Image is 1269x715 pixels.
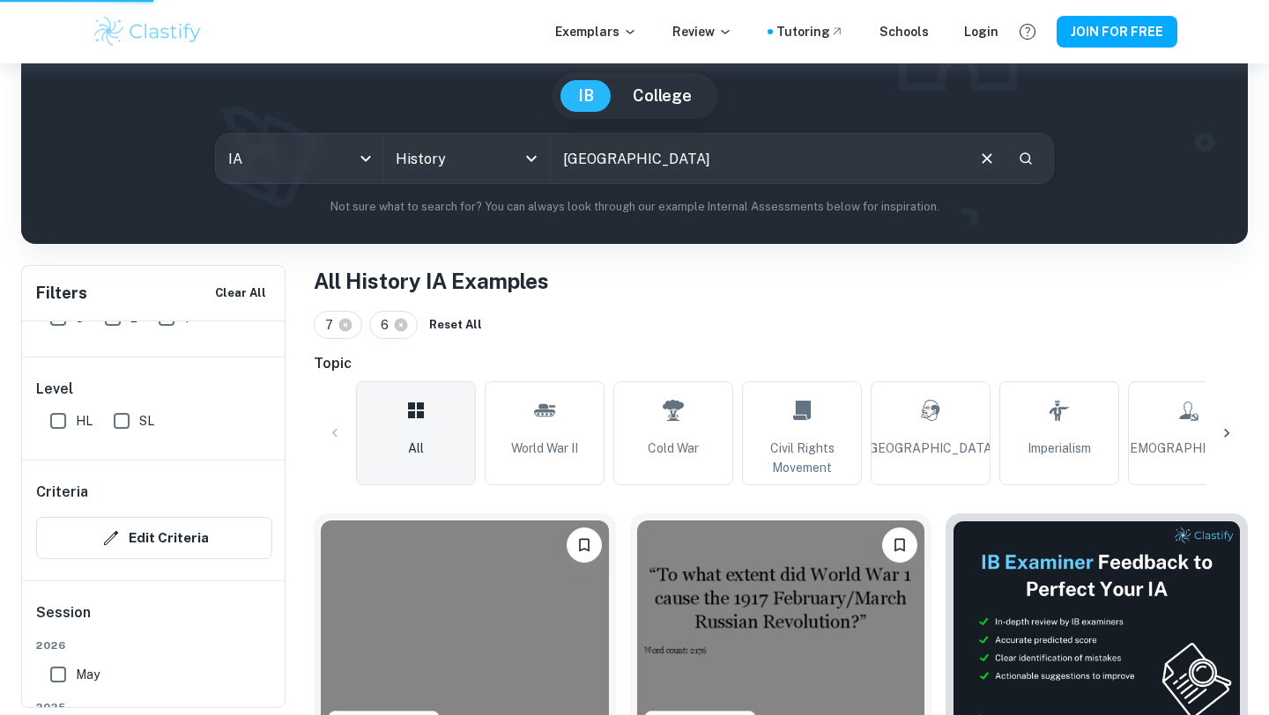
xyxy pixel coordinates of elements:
[567,527,602,563] button: Please log in to bookmark exemplars
[314,311,362,339] div: 7
[36,379,272,400] h6: Level
[92,14,204,49] img: Clastify logo
[36,638,272,653] span: 2026
[36,482,88,503] h6: Criteria
[672,22,732,41] p: Review
[369,311,418,339] div: 6
[1117,439,1258,458] span: [DEMOGRAPHIC_DATA]
[211,280,271,306] button: Clear All
[555,22,637,41] p: Exemplars
[560,80,612,112] button: IB
[970,142,1004,175] button: Clear
[35,198,1234,216] p: Not sure what to search for? You can always look through our example Internal Assessments below f...
[511,439,578,458] span: World War II
[519,146,544,171] button: Open
[1011,144,1041,173] button: Search
[381,315,397,335] span: 6
[1028,439,1091,458] span: Imperialism
[776,22,844,41] a: Tutoring
[36,281,87,306] h6: Filters
[216,134,382,183] div: IA
[408,439,424,458] span: All
[648,439,699,458] span: Cold War
[314,353,1248,374] h6: Topic
[1013,17,1043,47] button: Help and Feedback
[325,315,341,335] span: 7
[36,699,272,715] span: 2025
[1057,16,1177,48] button: JOIN FOR FREE
[964,22,998,41] a: Login
[750,439,854,477] span: Civil Rights Movement
[76,665,100,684] span: May
[36,602,272,638] h6: Session
[615,80,709,112] button: College
[882,527,917,563] button: Please log in to bookmark exemplars
[551,134,963,183] input: E.g. Nazi Germany, atomic bomb, USA politics...
[879,22,929,41] a: Schools
[139,411,154,431] span: SL
[36,517,272,559] button: Edit Criteria
[425,312,486,338] button: Reset All
[76,411,93,431] span: HL
[314,265,1248,297] h1: All History IA Examples
[865,439,996,458] span: [GEOGRAPHIC_DATA]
